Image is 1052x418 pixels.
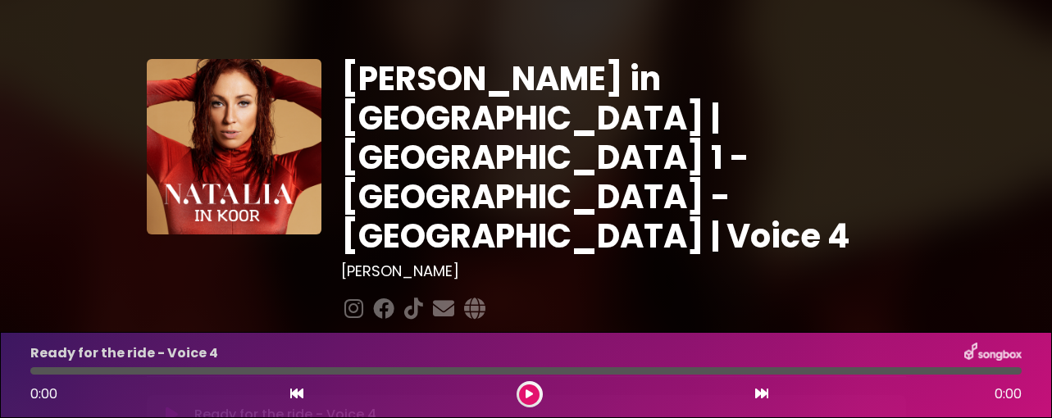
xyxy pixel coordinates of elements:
p: Ready for the ride - Voice 4 [30,343,218,363]
img: YTVS25JmS9CLUqXqkEhs [147,59,322,234]
h3: [PERSON_NAME] [341,262,906,280]
span: 0:00 [995,384,1022,404]
img: songbox-logo-white.png [964,343,1022,364]
h1: [PERSON_NAME] in [GEOGRAPHIC_DATA] | [GEOGRAPHIC_DATA] 1 - [GEOGRAPHIC_DATA] - [GEOGRAPHIC_DATA] ... [341,59,906,256]
span: 0:00 [30,384,57,403]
